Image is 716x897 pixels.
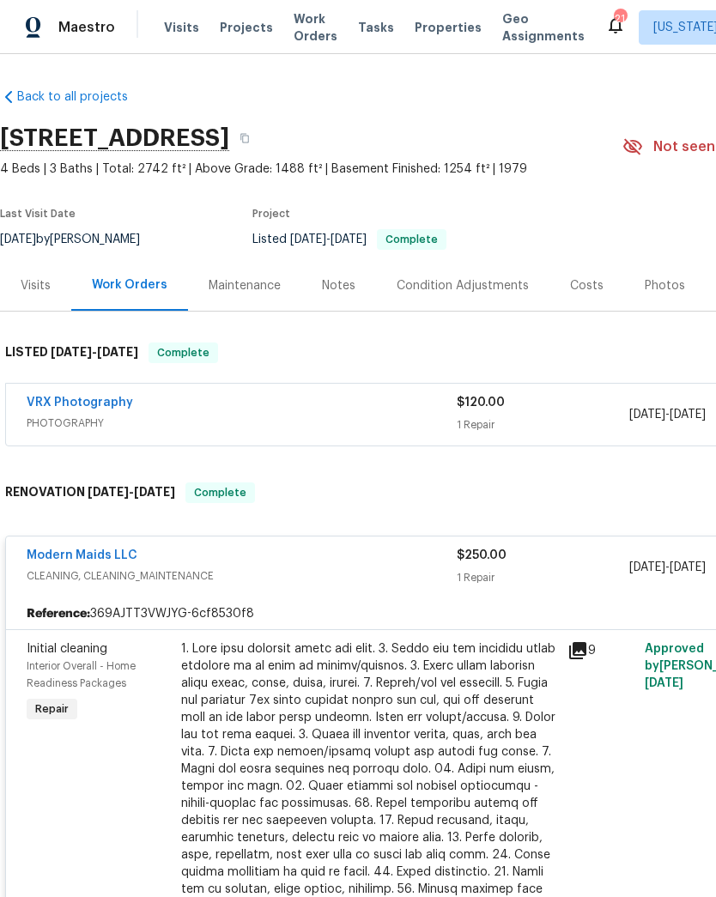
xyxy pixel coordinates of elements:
[397,277,529,294] div: Condition Adjustments
[150,344,216,361] span: Complete
[415,19,482,36] span: Properties
[290,233,367,245] span: -
[502,10,585,45] span: Geo Assignments
[5,342,138,363] h6: LISTED
[629,561,665,573] span: [DATE]
[27,643,107,655] span: Initial cleaning
[92,276,167,294] div: Work Orders
[322,277,355,294] div: Notes
[88,486,175,498] span: -
[567,640,634,661] div: 9
[670,561,706,573] span: [DATE]
[21,277,51,294] div: Visits
[27,415,457,432] span: PHOTOGRAPHY
[457,397,505,409] span: $120.00
[88,486,129,498] span: [DATE]
[457,416,628,433] div: 1 Repair
[252,209,290,219] span: Project
[252,233,446,245] span: Listed
[27,661,136,688] span: Interior Overall - Home Readiness Packages
[358,21,394,33] span: Tasks
[58,19,115,36] span: Maestro
[629,409,665,421] span: [DATE]
[290,233,326,245] span: [DATE]
[331,233,367,245] span: [DATE]
[28,700,76,718] span: Repair
[51,346,92,358] span: [DATE]
[629,559,706,576] span: -
[614,10,626,27] div: 21
[645,277,685,294] div: Photos
[645,677,683,689] span: [DATE]
[27,567,457,585] span: CLEANING, CLEANING_MAINTENANCE
[570,277,604,294] div: Costs
[187,484,253,501] span: Complete
[27,605,90,622] b: Reference:
[209,277,281,294] div: Maintenance
[294,10,337,45] span: Work Orders
[27,549,137,561] a: Modern Maids LLC
[27,397,133,409] a: VRX Photography
[457,569,628,586] div: 1 Repair
[229,123,260,154] button: Copy Address
[457,549,507,561] span: $250.00
[164,19,199,36] span: Visits
[670,409,706,421] span: [DATE]
[379,234,445,245] span: Complete
[629,406,706,423] span: -
[97,346,138,358] span: [DATE]
[51,346,138,358] span: -
[134,486,175,498] span: [DATE]
[220,19,273,36] span: Projects
[5,482,175,503] h6: RENOVATION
